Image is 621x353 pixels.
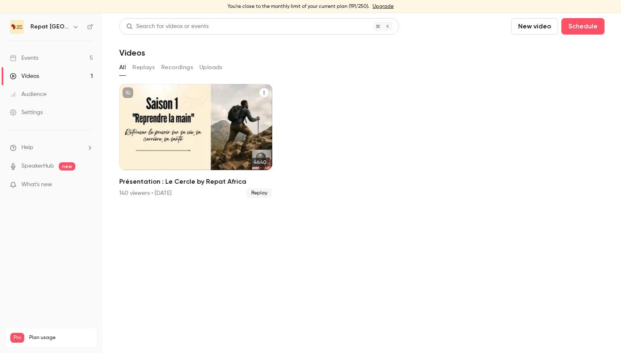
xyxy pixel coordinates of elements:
h6: Repat [GEOGRAPHIC_DATA] [30,23,69,31]
span: What's new [21,180,52,189]
span: Plan usage [29,334,93,341]
h1: Videos [119,48,145,58]
div: Search for videos or events [126,22,209,31]
button: All [119,61,126,74]
li: help-dropdown-opener [10,143,93,152]
span: 46:40 [251,158,269,167]
a: SpeakerHub [21,162,54,171]
div: Audience [10,90,46,98]
img: Repat Africa [10,20,23,33]
span: Pro [10,333,24,343]
button: Recordings [161,61,193,74]
button: Uploads [199,61,222,74]
li: Présentation : Le Cercle by Repat Africa [119,84,272,198]
a: 46:40Présentation : Le Cercle by Repat Africa140 viewers • [DATE]Replay [119,84,272,198]
button: unpublished [123,87,133,98]
button: Schedule [561,18,605,35]
a: Upgrade [373,3,394,10]
div: Videos [10,72,39,80]
h2: Présentation : Le Cercle by Repat Africa [119,177,272,187]
button: Replays [132,61,155,74]
div: 140 viewers • [DATE] [119,189,171,197]
div: Settings [10,108,43,117]
span: new [59,162,75,171]
span: Help [21,143,33,152]
section: Videos [119,18,605,348]
button: New video [511,18,558,35]
div: Events [10,54,38,62]
ul: Videos [119,84,605,198]
span: Replay [246,188,272,198]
